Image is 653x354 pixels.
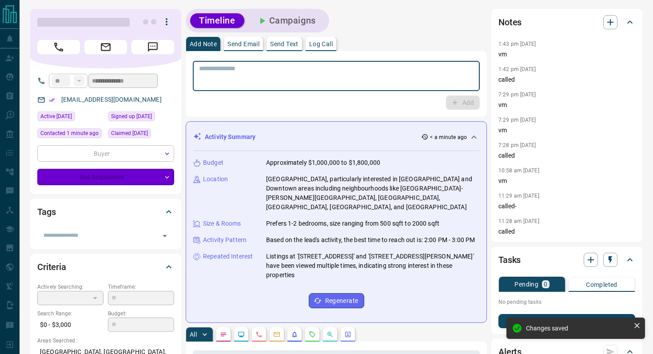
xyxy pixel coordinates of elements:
svg: Opportunities [326,331,334,338]
div: Buyer [37,145,174,162]
p: 11:29 am [DATE] [498,193,539,199]
p: [GEOGRAPHIC_DATA], particularly interested in [GEOGRAPHIC_DATA] and Downtown areas including neig... [266,175,479,212]
p: Activity Summary [205,132,255,142]
span: Claimed [DATE] [111,129,148,138]
p: Pending [514,281,538,287]
svg: Email Verified [49,97,55,103]
p: Location [203,175,228,184]
a: [EMAIL_ADDRESS][DOMAIN_NAME] [61,96,162,103]
svg: Lead Browsing Activity [238,331,245,338]
span: Contacted 1 minute ago [40,129,99,138]
p: Approximately $1,000,000 to $1,800,000 [266,158,380,167]
p: Add Note [190,41,217,47]
span: Message [131,40,174,54]
p: Search Range: [37,310,104,318]
h2: Tasks [498,253,521,267]
div: Sun Feb 09 2025 [108,111,174,124]
h2: Criteria [37,260,66,274]
button: Open [159,230,171,242]
p: called [498,227,635,236]
p: No pending tasks [498,295,635,309]
svg: Emails [273,331,280,338]
button: New Task [498,314,635,328]
p: 7:28 pm [DATE] [498,142,536,148]
p: Send Email [227,41,259,47]
p: called [498,75,635,84]
p: vm [498,126,635,135]
p: All [190,331,197,338]
p: Budget [203,158,223,167]
p: 7:29 pm [DATE] [498,117,536,123]
p: $0 - $3,000 [37,318,104,332]
svg: Requests [309,331,316,338]
p: Log Call [309,41,333,47]
p: < a minute ago [430,133,467,141]
span: Email [84,40,127,54]
div: Activity Summary< a minute ago [193,129,479,145]
p: Prefers 1-2 bedrooms, size ranging from 500 sqft to 2000 sqft [266,219,439,228]
p: Based on the lead's activity, the best time to reach out is: 2:00 PM - 3:00 PM [266,235,475,245]
p: Timeframe: [108,283,174,291]
p: 10:58 am [DATE] [498,167,539,174]
p: Send Text [270,41,299,47]
p: Activity Pattern [203,235,247,245]
p: 1:43 pm [DATE] [498,41,536,47]
p: Actively Searching: [37,283,104,291]
div: Thu Aug 14 2025 [37,128,104,141]
button: Regenerate [309,293,364,308]
div: Notes [498,12,635,33]
p: Repeated Interest [203,252,253,261]
p: vm [498,100,635,110]
div: Tue Aug 12 2025 [37,111,104,124]
p: called [498,151,635,160]
div: Changes saved [526,325,630,332]
p: 7:29 pm [DATE] [498,91,536,98]
button: Timeline [190,13,244,28]
p: Completed [586,282,617,288]
p: Budget: [108,310,174,318]
div: Tue Feb 11 2025 [108,128,174,141]
p: 11:28 am [DATE] [498,218,539,224]
div: Tags [37,201,174,223]
p: Listings at '[STREET_ADDRESS]' and '[STREET_ADDRESS][PERSON_NAME]' have been viewed multiple time... [266,252,479,280]
p: vm [498,176,635,186]
h2: Notes [498,15,522,29]
p: Size & Rooms [203,219,241,228]
p: vm [498,50,635,59]
div: Not Responsive [37,169,174,185]
div: Tasks [498,249,635,270]
svg: Calls [255,331,263,338]
span: Signed up [DATE] [111,112,152,121]
svg: Agent Actions [344,331,351,338]
p: called- [498,202,635,211]
p: 1:42 pm [DATE] [498,66,536,72]
div: Criteria [37,256,174,278]
svg: Listing Alerts [291,331,298,338]
button: Campaigns [248,13,325,28]
p: Areas Searched: [37,337,174,345]
h2: Tags [37,205,56,219]
span: Call [37,40,80,54]
svg: Notes [220,331,227,338]
p: 0 [544,281,547,287]
span: Active [DATE] [40,112,72,121]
